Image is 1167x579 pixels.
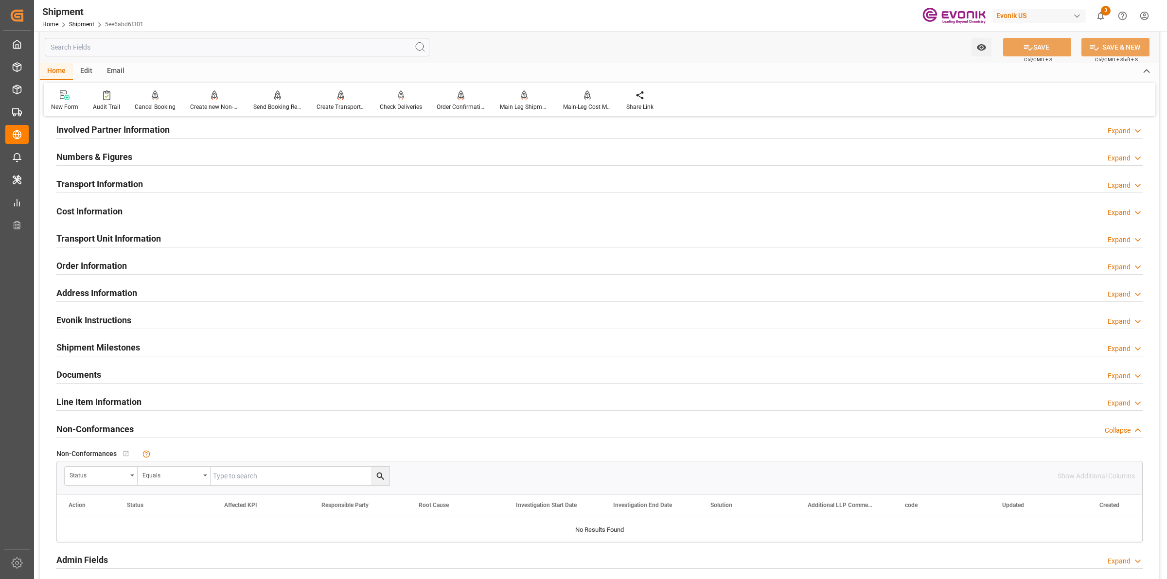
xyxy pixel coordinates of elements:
button: SAVE & NEW [1081,38,1149,56]
img: Evonik-brand-mark-Deep-Purple-RGB.jpeg_1700498283.jpeg [922,7,986,24]
input: Search Fields [45,38,429,56]
span: Investigation End Date [613,502,672,509]
button: search button [371,467,389,485]
button: open menu [65,467,138,485]
div: Main-Leg Cost Message [563,103,612,111]
button: SAVE [1003,38,1071,56]
span: Responsible Party [321,502,369,509]
h2: Numbers & Figures [56,150,132,163]
span: 3 [1101,6,1111,16]
div: Expand [1108,316,1131,327]
span: Created [1099,502,1119,509]
div: Edit [73,63,100,80]
span: Investigation Start Date [516,502,577,509]
a: Shipment [69,21,94,28]
h2: Line Item Information [56,395,141,408]
div: Equals [142,469,200,480]
h2: Non-Conformances [56,422,134,436]
h2: Order Information [56,259,127,272]
input: Type to search [211,467,389,485]
div: Expand [1108,153,1131,163]
span: Status [127,502,143,509]
span: Updated [1002,502,1024,509]
span: Additional LLP Comments [808,502,873,509]
div: Expand [1108,398,1131,408]
div: Action [69,502,86,509]
div: Status [70,469,127,480]
span: Root Cause [419,502,449,509]
div: Expand [1108,208,1131,218]
div: New Form [51,103,78,111]
div: Check Deliveries [380,103,422,111]
div: Evonik US [992,9,1086,23]
div: Create new Non-Conformance [190,103,239,111]
div: Cancel Booking [135,103,176,111]
div: Collapse [1105,425,1131,436]
h2: Transport Unit Information [56,232,161,245]
div: Expand [1108,371,1131,381]
div: Expand [1108,556,1131,566]
button: Help Center [1112,5,1133,27]
a: Home [42,21,58,28]
div: Expand [1108,289,1131,299]
div: Expand [1108,235,1131,245]
h2: Admin Fields [56,553,108,566]
div: Expand [1108,262,1131,272]
h2: Documents [56,368,101,381]
h2: Involved Partner Information [56,123,170,136]
span: Non-Conformances [56,449,117,459]
div: Shipment [42,4,143,19]
button: open menu [138,467,211,485]
span: Ctrl/CMD + S [1024,56,1052,63]
div: Order Confirmation [437,103,485,111]
button: open menu [972,38,991,56]
span: Ctrl/CMD + Shift + S [1095,56,1138,63]
button: Evonik US [992,6,1090,25]
h2: Cost Information [56,205,123,218]
div: Share Link [626,103,654,111]
div: Expand [1108,126,1131,136]
span: Solution [710,502,732,509]
span: code [905,502,918,509]
div: Main Leg Shipment [500,103,548,111]
h2: Shipment Milestones [56,341,140,354]
h2: Transport Information [56,177,143,191]
button: show 3 new notifications [1090,5,1112,27]
div: Audit Trail [93,103,120,111]
div: Expand [1108,344,1131,354]
div: Email [100,63,132,80]
span: Affected KPI [224,502,257,509]
h2: Evonik Instructions [56,314,131,327]
h2: Address Information [56,286,137,299]
div: Send Booking Request To ABS [253,103,302,111]
div: Home [40,63,73,80]
div: Create Transport Unit [317,103,365,111]
div: Expand [1108,180,1131,191]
